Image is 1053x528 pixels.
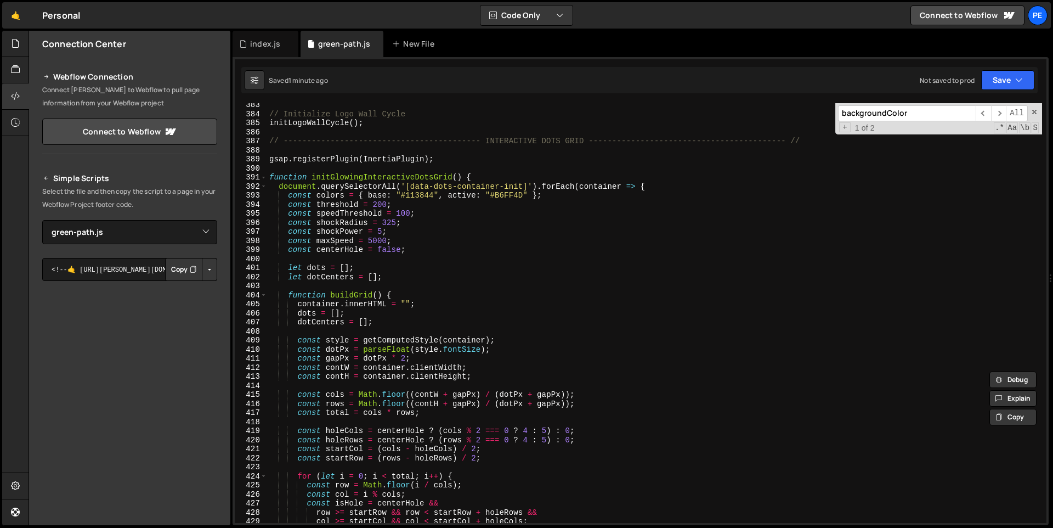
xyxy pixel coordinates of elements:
[235,390,267,400] div: 415
[235,119,267,128] div: 385
[250,38,280,49] div: index.js
[2,2,29,29] a: 🤙
[994,122,1005,133] span: RegExp Search
[235,445,267,454] div: 421
[235,436,267,445] div: 420
[235,481,267,490] div: 425
[235,372,267,381] div: 413
[235,209,267,218] div: 395
[1028,5,1048,25] a: Pe
[235,381,267,391] div: 414
[235,273,267,282] div: 402
[1032,122,1039,133] span: Search In Selection
[991,105,1006,121] span: ​
[235,408,267,418] div: 417
[42,172,217,185] h2: Simple Scripts
[42,9,80,22] div: Personal
[42,38,126,50] h2: Connection Center
[235,418,267,427] div: 418
[839,122,851,133] span: Toggle Replace mode
[235,426,267,436] div: 419
[838,105,976,121] input: Search for
[235,517,267,526] div: 429
[269,76,328,85] div: Saved
[235,309,267,318] div: 406
[920,76,975,85] div: Not saved to prod
[851,123,879,133] span: 1 of 2
[235,110,267,119] div: 384
[235,191,267,200] div: 393
[235,345,267,355] div: 410
[392,38,438,49] div: New File
[235,245,267,255] div: 399
[235,137,267,146] div: 387
[235,200,267,210] div: 394
[42,119,217,145] a: Connect to Webflow
[235,499,267,508] div: 427
[42,70,217,83] h2: Webflow Connection
[989,390,1037,407] button: Explain
[42,83,217,110] p: Connect [PERSON_NAME] to Webflow to pull page information from your Webflow project
[235,218,267,228] div: 396
[235,508,267,518] div: 428
[235,282,267,291] div: 403
[235,237,267,246] div: 398
[235,318,267,327] div: 407
[235,164,267,173] div: 390
[910,5,1024,25] a: Connect to Webflow
[989,372,1037,388] button: Debug
[235,354,267,363] div: 411
[318,38,370,49] div: green-path.js
[235,300,267,309] div: 405
[1006,105,1028,121] span: Alt-Enter
[235,291,267,300] div: 404
[42,258,217,281] textarea: <!--🤙 [URL][PERSON_NAME][DOMAIN_NAME]> <script>document.addEventListener("DOMContentLoaded", func...
[235,463,267,472] div: 423
[989,409,1037,425] button: Copy
[235,227,267,237] div: 397
[235,472,267,481] div: 424
[235,490,267,499] div: 426
[288,76,328,85] div: 1 minute ago
[235,128,267,137] div: 386
[235,182,267,192] div: 392
[976,105,991,121] span: ​
[42,299,218,398] iframe: YouTube video player
[1006,122,1018,133] span: CaseSensitive Search
[981,70,1034,90] button: Save
[235,173,267,182] div: 391
[42,405,218,504] iframe: YouTube video player
[235,155,267,164] div: 389
[235,400,267,409] div: 416
[235,454,267,463] div: 422
[235,100,267,110] div: 383
[1019,122,1031,133] span: Whole Word Search
[235,327,267,336] div: 408
[165,258,202,281] button: Copy
[480,5,573,25] button: Code Only
[165,258,217,281] div: Button group with nested dropdown
[235,263,267,273] div: 401
[42,185,217,211] p: Select the file and then copy the script to a page in your Webflow Project footer code.
[235,363,267,373] div: 412
[235,255,267,264] div: 400
[235,336,267,345] div: 409
[235,146,267,155] div: 388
